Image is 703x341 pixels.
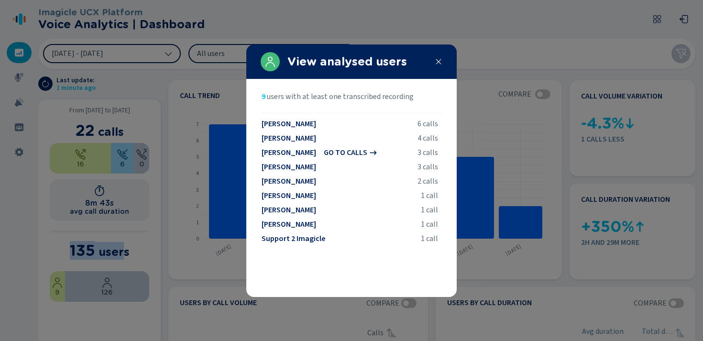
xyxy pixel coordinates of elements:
[417,120,438,128] span: 6 calls
[367,147,379,158] svg: forward-icon
[417,177,438,186] span: 2 calls
[262,177,316,186] span: [PERSON_NAME]
[262,120,316,128] span: [PERSON_NAME]
[262,220,316,229] span: [PERSON_NAME]
[262,191,316,200] span: [PERSON_NAME]
[417,134,438,143] span: 4 calls
[267,92,414,101] span: users with at least one transcribed recording
[417,163,438,171] span: 3 calls
[421,206,438,214] span: 1 call
[417,148,438,157] span: 3 calls
[262,163,316,171] span: [PERSON_NAME]
[421,191,438,200] span: 1 call
[262,92,265,101] span: 9
[262,234,325,243] span: Support 2 Imagicle
[421,234,438,243] span: 1 call
[435,58,442,66] svg: close
[287,55,427,68] h2: View analysed users
[324,148,367,157] span: go to calls
[421,220,438,229] span: 1 call
[262,134,316,143] span: [PERSON_NAME]
[262,148,316,157] span: [PERSON_NAME]
[262,206,316,214] span: [PERSON_NAME]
